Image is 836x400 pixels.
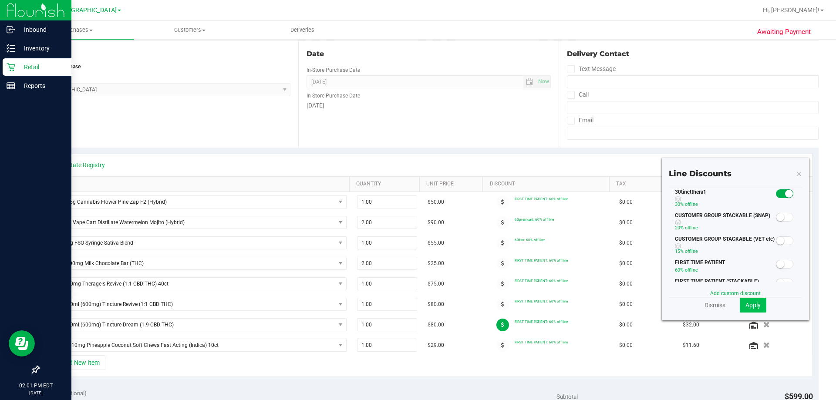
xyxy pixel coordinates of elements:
[356,181,416,188] a: Quantity
[38,49,290,59] div: Location
[567,88,589,101] label: Call
[675,248,775,255] p: off
[515,238,545,242] span: 60fso: 60% off line
[669,169,731,178] span: Line Discounts
[691,225,698,231] span: line
[669,277,775,301] div: FIRST TIME PATIENT (STACKABLE)
[428,341,444,350] span: $29.00
[134,26,246,34] span: Customers
[7,81,15,90] inline-svg: Reports
[51,181,346,188] a: SKU
[619,321,633,329] span: $0.00
[710,290,761,296] a: Add custom discount
[515,279,568,283] span: FIRST TIME PATIENT: 60% off line
[683,341,699,350] span: $11.60
[15,43,67,54] p: Inventory
[357,237,417,249] input: 1.00
[50,298,347,311] span: NO DATA FOUND
[619,341,633,350] span: $0.00
[426,181,479,188] a: Unit Price
[51,278,335,290] span: SW 10mg Theragels Revive (1:1 CBD:THC) 40ct
[669,188,775,212] div: 30tinctthera1
[15,24,67,35] p: Inbound
[740,298,766,313] button: Apply
[51,216,335,229] span: FT 1g Vape Cart Distillate Watermelon Mojito (Hybrid)
[515,299,568,303] span: FIRST TIME PATIENT: 60% off line
[669,212,775,235] div: CUSTOMER GROUP STACKABLE (SNAP)
[134,21,246,39] a: Customers
[745,302,761,309] span: Apply
[357,216,417,229] input: 2.00
[428,300,444,309] span: $80.00
[4,382,67,390] p: 02:01 PM EDT
[428,198,444,206] span: $50.00
[619,239,633,247] span: $0.00
[246,21,359,39] a: Deliveries
[51,237,335,249] span: SW 1g FSO Syringe Sativa Blend
[556,393,578,400] span: Subtotal
[51,257,335,269] span: HT 100mg Milk Chocolate Bar (THC)
[675,219,775,225] span: Discount can be combined with other discounts
[50,195,347,208] span: NO DATA FOUND
[515,197,568,201] span: FIRST TIME PATIENT: 60% off line
[21,21,134,39] a: Purchases
[567,75,819,88] input: Format: (999) 999-9999
[675,243,775,249] span: Discount can be combined with other discounts
[619,218,633,227] span: $0.00
[15,62,67,72] p: Retail
[428,280,444,288] span: $75.00
[515,217,554,222] span: 60premcart: 60% off line
[675,249,684,254] span: 15%
[619,198,633,206] span: $0.00
[763,7,819,13] span: Hi, [PERSON_NAME]!
[691,249,698,254] span: line
[21,26,134,34] span: Purchases
[675,202,684,207] span: 30%
[567,49,819,59] div: Delivery Contact
[567,63,616,75] label: Text Message
[307,101,550,110] div: [DATE]
[50,318,347,331] span: NO DATA FOUND
[675,201,775,208] p: off
[616,181,669,188] a: Tax
[307,92,360,100] label: In-Store Purchase Date
[51,196,335,208] span: FT 3.5g Cannabis Flower Pine Zap F2 (Hybrid)
[15,81,67,91] p: Reports
[50,216,347,229] span: NO DATA FOUND
[50,257,347,270] span: NO DATA FOUND
[357,339,417,351] input: 1.00
[307,66,360,74] label: In-Store Purchase Date
[50,236,347,249] span: NO DATA FOUND
[428,321,444,329] span: $80.00
[4,390,67,396] p: [DATE]
[490,181,606,188] a: Discount
[51,339,335,351] span: WNA 10mg Pineapple Coconut Soft Chews Fast Acting (Indica) 10ct
[675,266,775,274] p: off
[619,300,633,309] span: $0.00
[7,63,15,71] inline-svg: Retail
[683,321,699,329] span: $32.00
[691,202,698,207] span: line
[515,319,568,324] span: FIRST TIME PATIENT: 60% off line
[757,27,811,37] span: Awaiting Payment
[619,259,633,268] span: $0.00
[53,161,105,169] a: View State Registry
[515,340,568,344] span: FIRST TIME PATIENT: 60% off line
[357,278,417,290] input: 1.00
[50,339,347,352] span: NO DATA FOUND
[57,7,117,14] span: [GEOGRAPHIC_DATA]
[307,49,550,59] div: Date
[567,101,819,114] input: Format: (999) 999-9999
[9,330,35,356] iframe: Resource center
[357,257,417,269] input: 2.00
[675,267,684,273] span: 60%
[691,267,698,273] span: line
[357,196,417,208] input: 1.00
[675,224,775,232] p: off
[7,44,15,53] inline-svg: Inventory
[51,298,335,310] span: SW 30ml (600mg) Tincture Revive (1:1 CBD:THC)
[7,25,15,34] inline-svg: Inbound
[279,26,326,34] span: Deliveries
[357,319,417,331] input: 1.00
[619,280,633,288] span: $0.00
